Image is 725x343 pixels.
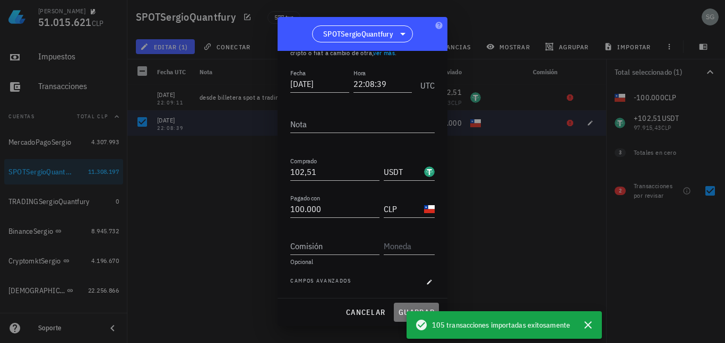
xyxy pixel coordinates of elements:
span: cancelar [346,307,385,317]
input: Moneda [384,238,433,254]
button: guardar [394,303,439,322]
div: Opcional [290,259,435,265]
div: CLP-icon [424,204,435,214]
div: UTC [416,69,435,95]
label: Fecha [290,69,306,77]
span: Campos avanzados [290,277,351,287]
label: Pagado con [290,194,320,202]
div: USDT-icon [424,166,435,177]
span: 105 transacciones importadas exitosamente [432,319,570,331]
span: guardar [398,307,435,317]
label: Comprado [290,157,317,165]
label: Hora [353,69,366,77]
input: Moneda [384,163,422,180]
span: SPOTSergioQuantfury [323,29,393,39]
button: cancelar [341,303,390,322]
input: Moneda [384,200,422,217]
a: ver más [373,49,395,57]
